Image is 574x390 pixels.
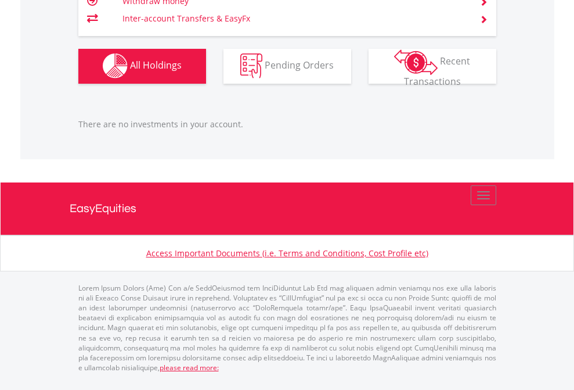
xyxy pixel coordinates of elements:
button: Pending Orders [223,49,351,84]
a: Access Important Documents (i.e. Terms and Conditions, Cost Profile etc) [146,248,428,259]
a: please read more: [160,363,219,373]
a: EasyEquities [70,183,505,235]
p: Lorem Ipsum Dolors (Ame) Con a/e SeddOeiusmod tem InciDiduntut Lab Etd mag aliquaen admin veniamq... [78,283,496,373]
span: All Holdings [130,59,182,71]
img: transactions-zar-wht.png [394,49,438,75]
button: Recent Transactions [369,49,496,84]
span: Pending Orders [265,59,334,71]
span: Recent Transactions [404,55,471,88]
img: holdings-wht.png [103,53,128,78]
p: There are no investments in your account. [78,119,496,130]
td: Inter-account Transfers & EasyFx [122,10,465,27]
button: All Holdings [78,49,206,84]
img: pending_instructions-wht.png [240,53,262,78]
